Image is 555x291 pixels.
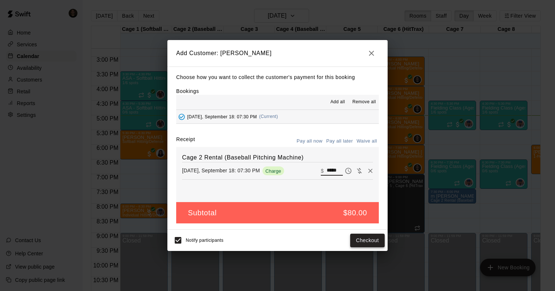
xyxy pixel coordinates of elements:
label: Receipt [176,136,195,147]
span: Pay later [343,167,354,173]
button: Remove all [349,96,379,108]
span: Notify participants [186,238,224,243]
button: Added - Collect Payment [176,111,187,122]
span: [DATE], September 18: 07:30 PM [187,114,257,119]
span: Add all [330,98,345,106]
span: (Current) [259,114,278,119]
span: Waive payment [354,167,365,173]
h5: $80.00 [343,208,367,218]
p: $ [321,167,324,175]
p: [DATE], September 18: 07:30 PM [182,167,260,174]
button: Added - Collect Payment[DATE], September 18: 07:30 PM(Current) [176,110,379,123]
p: Choose how you want to collect the customer's payment for this booking [176,73,379,82]
button: Pay all now [295,136,324,147]
button: Remove [365,165,376,176]
h2: Add Customer: [PERSON_NAME] [167,40,388,67]
h5: Subtotal [188,208,217,218]
span: Remove all [352,98,376,106]
button: Pay all later [324,136,355,147]
span: Charge [262,168,284,174]
button: Add all [326,96,349,108]
label: Bookings [176,88,199,94]
button: Checkout [350,234,385,247]
button: Waive all [355,136,379,147]
h6: Cage 2 Rental (Baseball Pitching Machine) [182,153,373,162]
